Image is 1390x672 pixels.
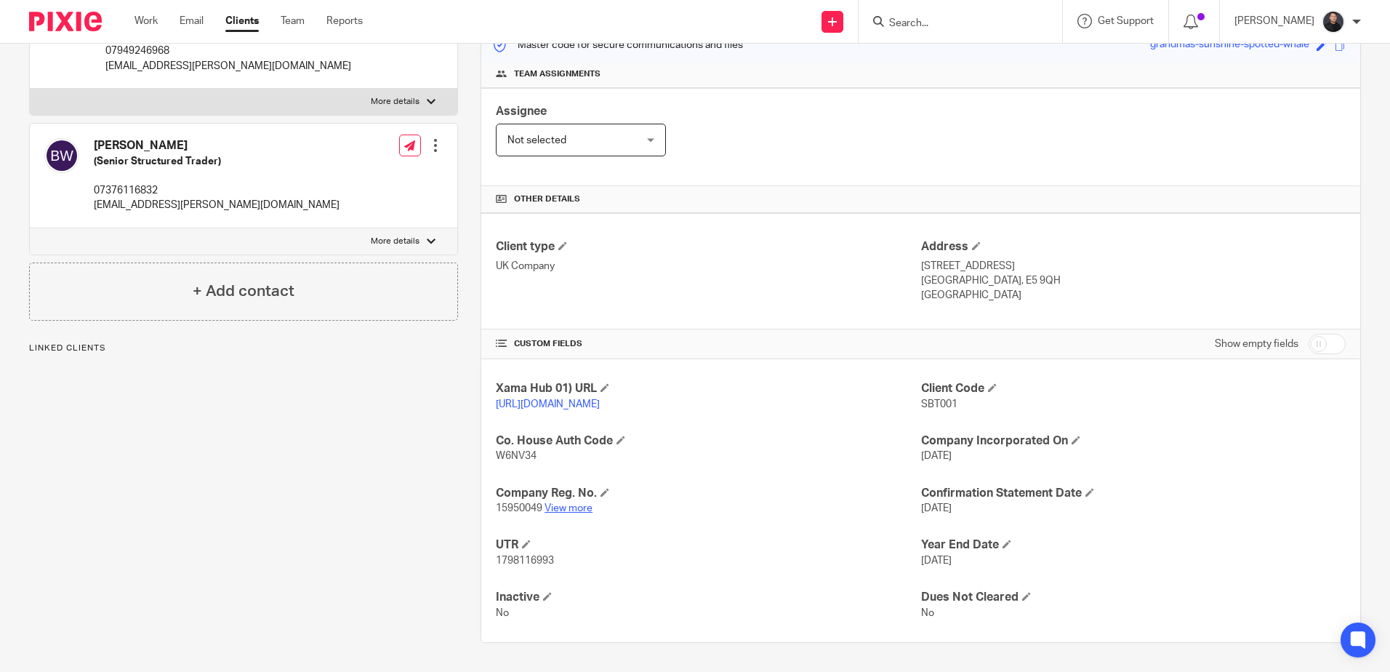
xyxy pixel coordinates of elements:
[1150,37,1309,54] div: grandmas-sunshine-spotted-whale
[134,14,158,28] a: Work
[1322,10,1345,33] img: My%20Photo.jpg
[921,486,1346,501] h4: Confirmation Statement Date
[193,280,294,303] h4: + Add contact
[514,193,580,205] span: Other details
[496,259,920,273] p: UK Company
[496,608,509,618] span: No
[545,503,592,513] a: View more
[326,14,363,28] a: Reports
[1098,16,1154,26] span: Get Support
[921,556,952,566] span: [DATE]
[921,608,934,618] span: No
[496,451,537,461] span: W6NV34
[921,239,1346,255] h4: Address
[371,236,419,247] p: More details
[496,381,920,396] h4: Xama Hub 01) URL
[921,537,1346,553] h4: Year End Date
[921,381,1346,396] h4: Client Code
[371,96,419,108] p: More details
[94,198,340,212] p: [EMAIL_ADDRESS][PERSON_NAME][DOMAIN_NAME]
[94,154,340,169] h5: (Senior Structured Trader)
[921,433,1346,449] h4: Company Incorporated On
[921,590,1346,605] h4: Dues Not Cleared
[496,590,920,605] h4: Inactive
[225,14,259,28] a: Clients
[1234,14,1314,28] p: [PERSON_NAME]
[105,59,351,73] p: [EMAIL_ADDRESS][PERSON_NAME][DOMAIN_NAME]
[496,338,920,350] h4: CUSTOM FIELDS
[94,138,340,153] h4: [PERSON_NAME]
[496,556,554,566] span: 1798116993
[496,399,600,409] a: [URL][DOMAIN_NAME]
[921,451,952,461] span: [DATE]
[29,12,102,31] img: Pixie
[496,537,920,553] h4: UTR
[921,288,1346,303] p: [GEOGRAPHIC_DATA]
[496,239,920,255] h4: Client type
[281,14,305,28] a: Team
[888,17,1019,31] input: Search
[921,259,1346,273] p: [STREET_ADDRESS]
[496,433,920,449] h4: Co. House Auth Code
[180,14,204,28] a: Email
[921,503,952,513] span: [DATE]
[44,138,79,173] img: svg%3E
[496,503,542,513] span: 15950049
[29,343,458,354] p: Linked clients
[1215,337,1298,351] label: Show empty fields
[921,273,1346,288] p: [GEOGRAPHIC_DATA], E5 9QH
[507,135,566,145] span: Not selected
[105,44,351,58] p: 07949246968
[496,105,547,117] span: Assignee
[492,38,743,52] p: Master code for secure communications and files
[94,183,340,198] p: 07376116832
[514,68,600,80] span: Team assignments
[496,486,920,501] h4: Company Reg. No.
[921,399,957,409] span: SBT001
